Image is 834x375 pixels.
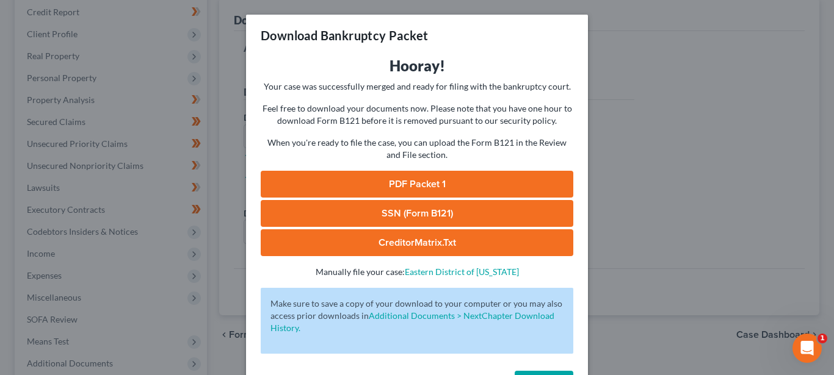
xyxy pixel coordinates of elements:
[792,334,822,363] iframe: Intercom live chat
[270,310,554,333] a: Additional Documents > NextChapter Download History.
[261,80,573,93] p: Your case was successfully merged and ready for filing with the bankruptcy court.
[261,200,573,227] a: SSN (Form B121)
[261,229,573,256] a: CreditorMatrix.txt
[270,298,564,334] p: Make sure to save a copy of your download to your computer or you may also access prior downloads in
[405,266,519,277] a: Eastern District of [US_STATE]
[261,27,428,44] h3: Download Bankruptcy Packet
[261,56,573,76] h3: Hooray!
[261,171,573,198] a: PDF Packet 1
[261,102,573,127] p: Feel free to download your documents now. Please note that you have one hour to download Form B12...
[261,137,573,161] p: When you're ready to file the case, you can upload the Form B121 in the Review and File section.
[818,334,827,343] span: 1
[261,266,573,278] p: Manually file your case:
